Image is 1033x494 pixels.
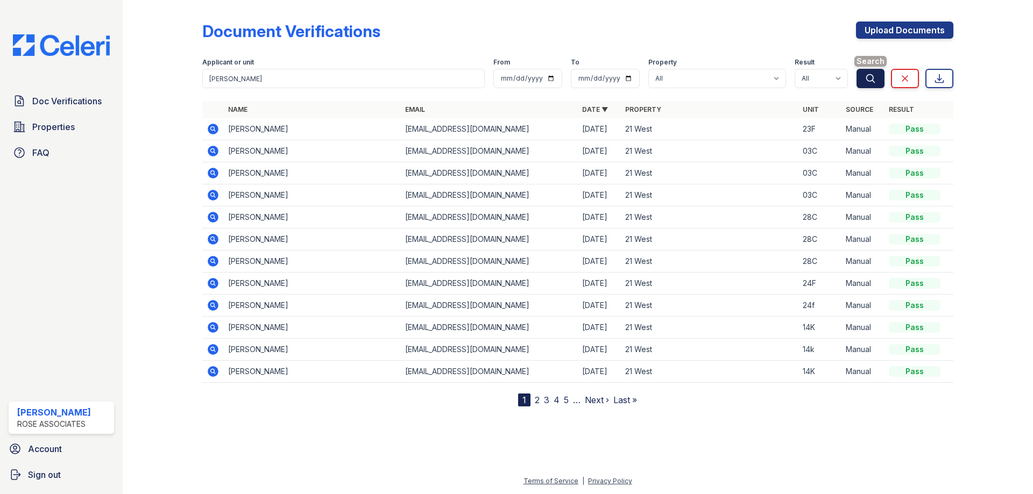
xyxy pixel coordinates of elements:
td: [PERSON_NAME] [224,184,401,206]
td: [PERSON_NAME] [224,162,401,184]
td: Manual [841,339,885,361]
td: [DATE] [578,162,621,184]
a: Terms of Service [523,477,578,485]
td: [PERSON_NAME] [224,295,401,317]
div: Pass [889,190,940,201]
a: Upload Documents [856,22,953,39]
td: [EMAIL_ADDRESS][DOMAIN_NAME] [401,250,578,273]
td: [DATE] [578,184,621,206]
td: 21 West [621,273,798,295]
label: Property [648,58,677,67]
input: Search by name, email, or unit number [202,69,485,88]
a: Next › [585,395,609,405]
a: Name [228,105,247,113]
div: 1 [518,393,530,406]
td: 21 West [621,162,798,184]
a: Last » [613,395,637,405]
td: Manual [841,273,885,295]
a: Property [625,105,661,113]
td: Manual [841,118,885,140]
td: Manual [841,317,885,339]
span: Doc Verifications [32,95,102,108]
td: [EMAIL_ADDRESS][DOMAIN_NAME] [401,140,578,162]
td: 23F [798,118,841,140]
td: [PERSON_NAME] [224,250,401,273]
td: Manual [841,250,885,273]
td: 21 West [621,361,798,383]
div: Pass [889,256,940,267]
td: 24F [798,273,841,295]
a: Account [4,438,118,460]
td: [DATE] [578,295,621,317]
td: [EMAIL_ADDRESS][DOMAIN_NAME] [401,184,578,206]
td: [PERSON_NAME] [224,118,401,140]
a: Source [846,105,873,113]
td: [DATE] [578,273,621,295]
div: Pass [889,322,940,333]
a: Doc Verifications [9,90,114,112]
td: [EMAIL_ADDRESS][DOMAIN_NAME] [401,317,578,339]
td: 14K [798,317,841,339]
a: Properties [9,116,114,138]
a: FAQ [9,142,114,163]
label: Result [795,58,815,67]
label: To [571,58,579,67]
td: 28C [798,228,841,250]
td: [EMAIL_ADDRESS][DOMAIN_NAME] [401,206,578,228]
a: Sign out [4,464,118,485]
td: 03C [798,140,841,162]
span: Search [854,56,887,67]
td: [EMAIL_ADDRESS][DOMAIN_NAME] [401,273,578,295]
td: [PERSON_NAME] [224,273,401,295]
td: 21 West [621,339,798,361]
td: [PERSON_NAME] [224,361,401,383]
span: Properties [32,120,75,133]
td: 21 West [621,206,798,228]
td: [EMAIL_ADDRESS][DOMAIN_NAME] [401,162,578,184]
td: 03C [798,162,841,184]
div: | [582,477,584,485]
td: 21 West [621,228,798,250]
td: [EMAIL_ADDRESS][DOMAIN_NAME] [401,228,578,250]
span: … [573,393,581,406]
a: 4 [554,395,560,405]
td: 28C [798,250,841,273]
td: [EMAIL_ADDRESS][DOMAIN_NAME] [401,361,578,383]
td: 14K [798,361,841,383]
td: [DATE] [578,140,621,162]
td: Manual [841,206,885,228]
a: 3 [544,395,549,405]
td: [EMAIL_ADDRESS][DOMAIN_NAME] [401,118,578,140]
div: Document Verifications [202,22,380,41]
div: Pass [889,168,940,178]
td: [PERSON_NAME] [224,317,401,339]
td: 21 West [621,118,798,140]
td: [DATE] [578,206,621,228]
td: Manual [841,228,885,250]
td: [DATE] [578,250,621,273]
td: 21 West [621,184,798,206]
td: [DATE] [578,118,621,140]
a: Result [889,105,914,113]
td: [DATE] [578,317,621,339]
td: [DATE] [578,339,621,361]
td: 21 West [621,140,798,162]
td: Manual [841,162,885,184]
span: Account [28,442,62,455]
td: [PERSON_NAME] [224,206,401,228]
a: Unit [803,105,819,113]
a: 5 [564,395,569,405]
td: 21 West [621,295,798,317]
td: 21 West [621,250,798,273]
td: 03C [798,184,841,206]
td: [PERSON_NAME] [224,228,401,250]
div: Pass [889,212,940,223]
div: Pass [889,234,940,245]
a: Date ▼ [582,105,608,113]
td: Manual [841,361,885,383]
div: Pass [889,278,940,289]
div: Rose Associates [17,419,91,429]
td: [PERSON_NAME] [224,339,401,361]
td: 14k [798,339,841,361]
